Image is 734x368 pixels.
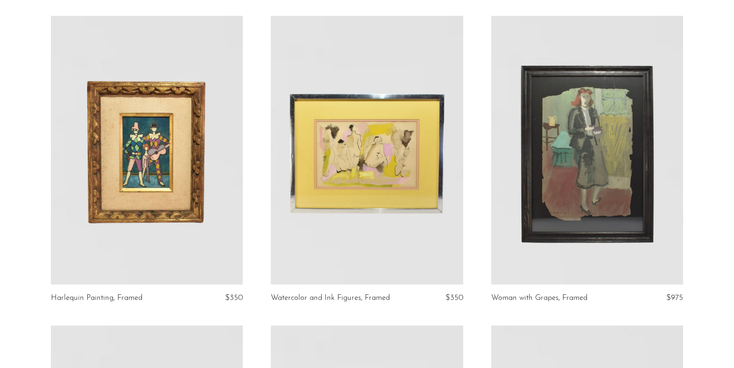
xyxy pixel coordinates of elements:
a: Harlequin Painting, Framed [51,294,142,302]
span: $350 [445,294,463,302]
a: Watercolor and Ink Figures, Framed [271,294,390,302]
span: $975 [666,294,683,302]
span: $350 [225,294,243,302]
a: Woman with Grapes, Framed [491,294,587,302]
